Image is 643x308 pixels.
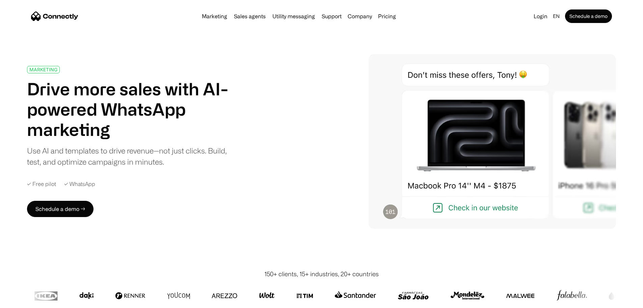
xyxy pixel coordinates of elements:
[27,201,93,217] a: Schedule a demo →
[27,145,236,167] div: Use AI and templates to drive revenue—not just clicks. Build, test, and optimize campaigns in min...
[27,79,236,140] h1: Drive more sales with AI-powered WhatsApp marketing
[565,9,612,23] a: Schedule a demo
[270,14,318,19] a: Utility messaging
[531,11,550,21] a: Login
[14,296,41,306] ul: Language list
[231,14,268,19] a: Sales agents
[264,269,379,279] div: 150+ clients, 15+ industries, 20+ countries
[550,11,564,21] div: en
[64,181,95,187] div: ✓ WhatsApp
[7,295,41,306] aside: Language selected: English
[346,11,374,21] div: Company
[553,11,560,21] div: en
[319,14,344,19] a: Support
[29,67,57,72] div: MARKETING
[348,11,372,21] div: Company
[31,11,78,21] a: home
[27,181,56,187] div: ✓ Free pilot
[375,14,399,19] a: Pricing
[199,14,230,19] a: Marketing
